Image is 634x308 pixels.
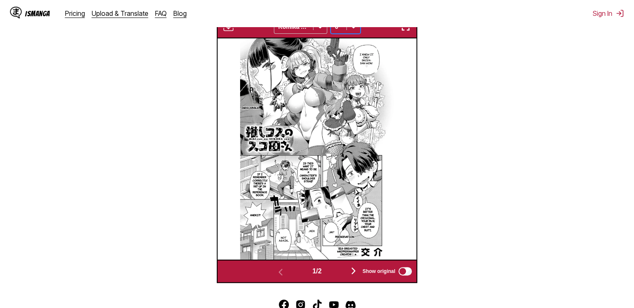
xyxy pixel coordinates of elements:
p: ...Keh. [307,228,316,234]
p: Not again... [277,235,291,244]
input: Show original [398,267,412,275]
a: FAQ [155,9,167,18]
img: Enter fullscreen [401,22,411,32]
img: Manga Panel [240,38,394,259]
img: Sign out [616,9,624,18]
img: Download translated images [223,22,233,32]
p: It's better than the original. Your face, your chest and butt... [359,206,377,233]
span: Show original [363,268,396,274]
a: Pricing [65,9,85,18]
p: Aneki?! [248,212,262,218]
p: Inescapable... [240,105,262,111]
a: IsManga LogoIsManga [10,7,65,20]
div: IsManga [25,10,50,18]
a: Upload & Translate [92,9,148,18]
p: I knew it. Only Skoda-san won! ♡ [358,51,375,70]
p: Preservation [333,234,356,240]
img: Next page [348,266,358,276]
img: IsManga Logo [10,7,22,18]
span: 1 / 2 [312,268,321,275]
p: Is this what it means to be a character's shoulder strap...? [298,160,318,184]
button: Sign In [593,9,624,18]
a: Blog [173,9,187,18]
p: If I remember correctly, there's a set-up in the reference book. [251,171,269,199]
p: ...Hm? [327,229,336,235]
img: Previous page [276,267,286,277]
p: Big-breasted whippersnapper creator♡ ★ [335,245,362,258]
